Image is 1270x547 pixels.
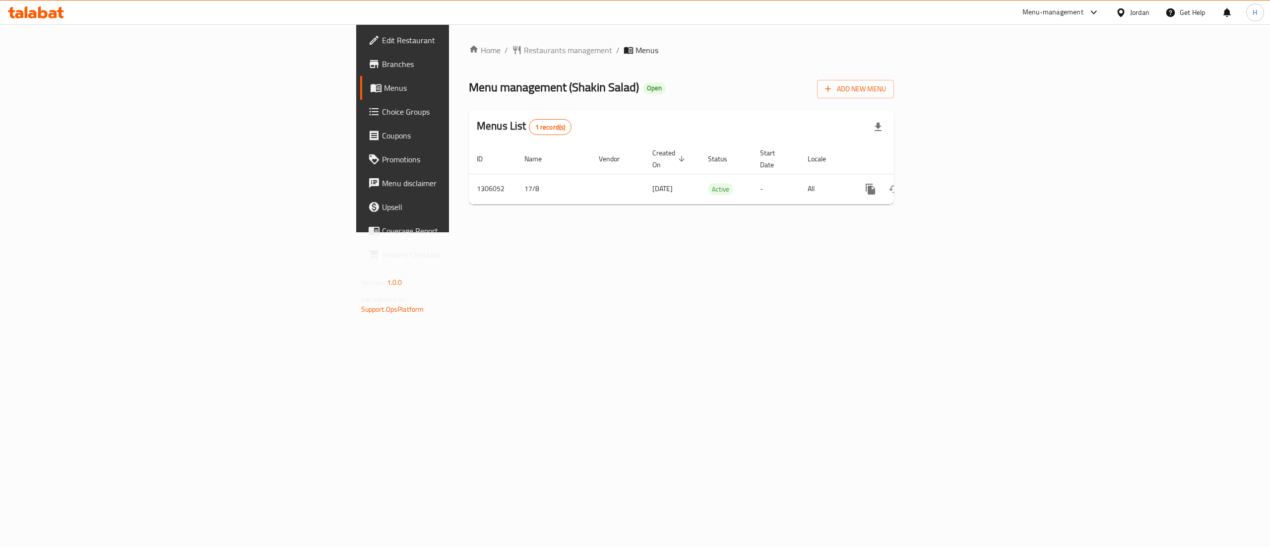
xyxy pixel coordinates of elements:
[477,119,571,135] h2: Menus List
[760,147,788,171] span: Start Date
[616,44,620,56] li: /
[524,153,555,165] span: Name
[851,144,962,174] th: Actions
[360,243,569,267] a: Grocery Checklist
[599,153,633,165] span: Vendor
[360,219,569,243] a: Coverage Report
[652,147,688,171] span: Created On
[360,147,569,171] a: Promotions
[361,276,385,289] span: Version:
[360,28,569,52] a: Edit Restaurant
[1130,7,1149,18] div: Jordan
[866,115,890,139] div: Export file
[469,144,962,205] table: enhanced table
[825,83,886,95] span: Add New Menu
[382,201,561,213] span: Upsell
[529,119,572,135] div: Total records count
[477,153,496,165] span: ID
[382,177,561,189] span: Menu disclaimer
[382,34,561,46] span: Edit Restaurant
[1022,6,1083,18] div: Menu-management
[361,293,407,306] span: Get support on:
[1253,7,1257,18] span: H
[529,123,571,132] span: 1 record(s)
[382,58,561,70] span: Branches
[360,124,569,147] a: Coupons
[652,182,673,195] span: [DATE]
[382,130,561,141] span: Coupons
[859,177,883,201] button: more
[382,106,561,118] span: Choice Groups
[708,184,733,195] span: Active
[752,174,800,204] td: -
[360,76,569,100] a: Menus
[883,177,906,201] button: Change Status
[384,82,561,94] span: Menus
[800,174,851,204] td: All
[360,100,569,124] a: Choice Groups
[643,84,666,92] span: Open
[382,225,561,237] span: Coverage Report
[469,44,894,56] nav: breadcrumb
[361,303,424,316] a: Support.OpsPlatform
[817,80,894,98] button: Add New Menu
[360,52,569,76] a: Branches
[708,183,733,195] div: Active
[360,171,569,195] a: Menu disclaimer
[708,153,740,165] span: Status
[360,195,569,219] a: Upsell
[808,153,839,165] span: Locale
[643,82,666,94] div: Open
[382,249,561,261] span: Grocery Checklist
[387,276,402,289] span: 1.0.0
[382,153,561,165] span: Promotions
[635,44,658,56] span: Menus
